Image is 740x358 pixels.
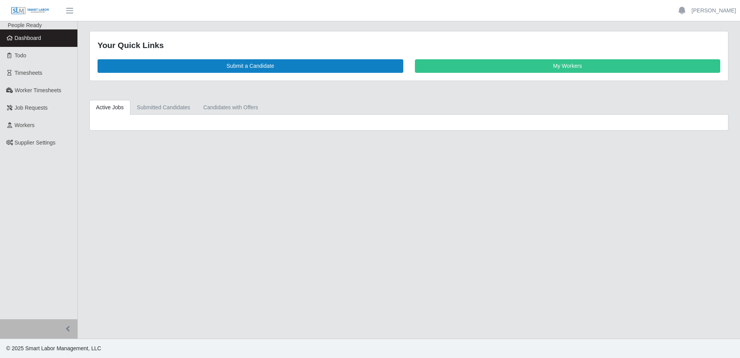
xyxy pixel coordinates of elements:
span: © 2025 Smart Labor Management, LLC [6,345,101,351]
a: Active Jobs [89,100,130,115]
span: People Ready [8,22,42,28]
span: Worker Timesheets [15,87,61,93]
span: Workers [15,122,35,128]
span: Dashboard [15,35,41,41]
div: Your Quick Links [98,39,720,52]
a: Submitted Candidates [130,100,197,115]
span: Job Requests [15,105,48,111]
span: Timesheets [15,70,43,76]
span: Todo [15,52,26,59]
a: [PERSON_NAME] [692,7,736,15]
a: Submit a Candidate [98,59,403,73]
a: My Workers [415,59,721,73]
span: Supplier Settings [15,139,56,146]
a: Candidates with Offers [197,100,264,115]
img: SLM Logo [11,7,50,15]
